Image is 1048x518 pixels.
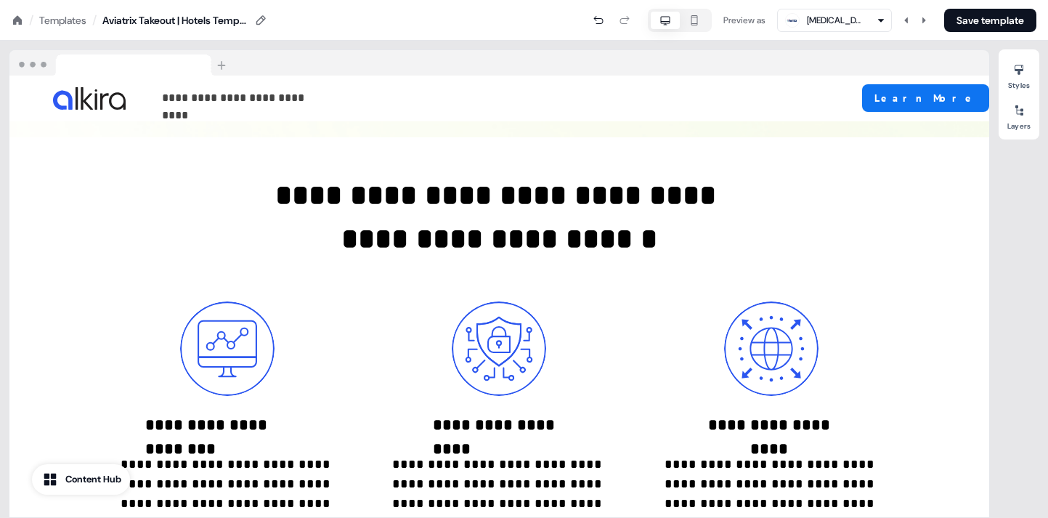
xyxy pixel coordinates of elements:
img: Image [452,302,546,396]
button: [MEDICAL_DATA] Care Solutions [777,9,892,32]
img: Browser topbar [9,50,232,76]
a: Templates [39,13,86,28]
div: / [29,12,33,28]
div: Aviatrix Takeout | Hotels Template [102,13,248,28]
button: Styles [999,58,1039,90]
button: Learn More [862,84,989,112]
div: [MEDICAL_DATA] Care Solutions [807,13,865,28]
div: / [92,12,97,28]
button: Save template [944,9,1036,32]
button: Layers [999,99,1039,131]
button: Content Hub [32,464,130,495]
img: Image [180,302,275,396]
div: Content Hub [65,472,121,487]
iframe: YouTube video player [6,6,478,282]
div: Preview as [723,13,765,28]
img: Image [53,87,126,110]
img: Image [724,302,819,396]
